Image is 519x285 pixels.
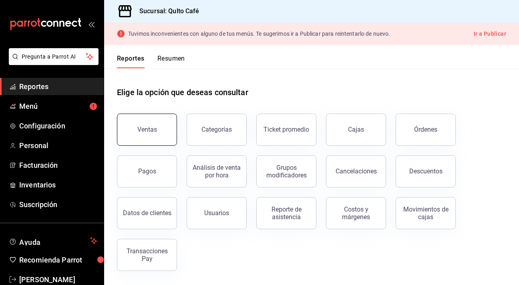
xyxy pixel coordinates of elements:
h3: Sucursal: Qulto Café [133,6,199,16]
div: Ticket promedio [264,126,309,133]
p: Tuvimos inconvenientes con alguno de tus menús. Te sugerimos ir a Publicar para reintentarlo de n... [128,31,390,37]
h1: Elige la opción que deseas consultar [117,86,248,98]
span: Personal [19,140,97,151]
div: Costos y márgenes [331,206,381,221]
div: Cajas [348,125,364,134]
span: Suscripción [19,199,97,210]
span: Reportes [19,81,97,92]
button: open_drawer_menu [88,21,95,27]
button: Costos y márgenes [326,197,386,229]
a: Cajas [326,114,386,146]
span: Ayuda [19,236,87,246]
a: Pregunta a Parrot AI [6,58,99,67]
div: Reporte de asistencia [262,206,311,221]
button: Ir a Publicar [474,29,506,39]
div: Pagos [138,167,156,175]
button: Descuentos [396,155,456,187]
span: Menú [19,101,97,112]
div: Cancelaciones [336,167,377,175]
button: Pregunta a Parrot AI [9,48,99,65]
button: Reporte de asistencia [256,197,316,229]
div: Ventas [137,126,157,133]
div: Movimientos de cajas [401,206,451,221]
button: Resumen [157,55,185,68]
button: Ventas [117,114,177,146]
div: Análisis de venta por hora [192,164,241,179]
button: Cancelaciones [326,155,386,187]
button: Categorías [187,114,247,146]
button: Órdenes [396,114,456,146]
div: Órdenes [414,126,437,133]
button: Movimientos de cajas [396,197,456,229]
span: Inventarios [19,179,97,190]
div: Usuarios [204,209,229,217]
span: [PERSON_NAME] [19,274,97,285]
button: Usuarios [187,197,247,229]
div: Grupos modificadores [262,164,311,179]
span: Facturación [19,160,97,171]
span: Configuración [19,120,97,131]
div: navigation tabs [117,55,185,68]
button: Pagos [117,155,177,187]
button: Ticket promedio [256,114,316,146]
div: Categorías [201,126,232,133]
div: Datos de clientes [123,209,171,217]
button: Análisis de venta por hora [187,155,247,187]
div: Descuentos [409,167,443,175]
div: Transacciones Pay [122,247,172,263]
button: Transacciones Pay [117,239,177,271]
button: Datos de clientes [117,197,177,229]
button: Reportes [117,55,145,68]
button: Grupos modificadores [256,155,316,187]
span: Recomienda Parrot [19,254,97,265]
span: Pregunta a Parrot AI [22,53,86,61]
